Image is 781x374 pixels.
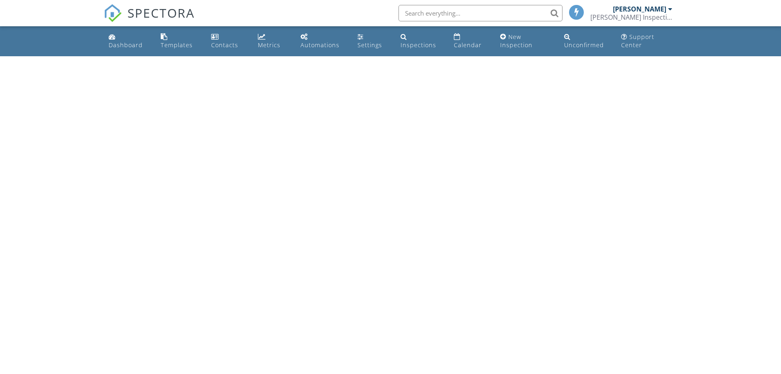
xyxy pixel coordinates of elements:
[451,30,490,53] a: Calendar
[104,4,122,22] img: The Best Home Inspection Software - Spectora
[211,41,238,49] div: Contacts
[208,30,248,53] a: Contacts
[618,30,676,53] a: Support Center
[357,41,382,49] div: Settings
[454,41,482,49] div: Calendar
[301,41,339,49] div: Automations
[354,30,391,53] a: Settings
[561,30,612,53] a: Unconfirmed
[500,33,533,49] div: New Inspection
[105,30,151,53] a: Dashboard
[564,41,604,49] div: Unconfirmed
[297,30,348,53] a: Automations (Basic)
[397,30,444,53] a: Inspections
[255,30,291,53] a: Metrics
[104,11,195,28] a: SPECTORA
[401,41,436,49] div: Inspections
[497,30,554,53] a: New Inspection
[590,13,672,21] div: Schultz Inspection Services
[109,41,143,49] div: Dashboard
[613,5,666,13] div: [PERSON_NAME]
[157,30,201,53] a: Templates
[258,41,280,49] div: Metrics
[621,33,654,49] div: Support Center
[128,4,195,21] span: SPECTORA
[161,41,193,49] div: Templates
[398,5,562,21] input: Search everything...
